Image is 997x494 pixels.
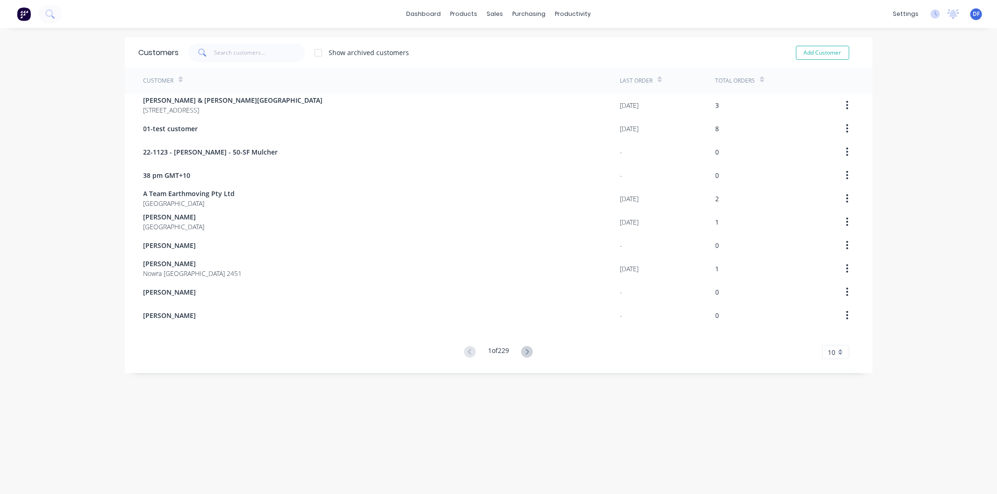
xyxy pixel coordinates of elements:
div: Total Orders [716,77,755,85]
span: [PERSON_NAME] [143,311,196,320]
div: products [445,7,482,21]
span: [GEOGRAPHIC_DATA] [143,198,235,208]
span: [PERSON_NAME] [143,287,196,297]
div: - [620,147,623,157]
span: [PERSON_NAME] [143,240,196,250]
div: 0 [716,311,719,320]
span: [GEOGRAPHIC_DATA] [143,222,205,232]
span: Nowra [GEOGRAPHIC_DATA] 2451 [143,268,242,278]
div: - [620,240,623,250]
div: 8 [716,124,719,134]
div: 0 [716,287,719,297]
div: Customer [143,77,174,85]
div: [DATE] [620,194,639,204]
div: - [620,287,623,297]
div: Show archived customers [329,48,409,57]
span: 10 [828,347,836,357]
div: [DATE] [620,264,639,274]
div: 3 [716,100,719,110]
input: Search customers... [214,43,305,62]
span: [PERSON_NAME] & [PERSON_NAME][GEOGRAPHIC_DATA] [143,95,323,105]
span: [PERSON_NAME] [143,259,242,268]
div: 0 [716,170,719,180]
div: 1 of 229 [488,346,509,359]
span: [STREET_ADDRESS] [143,105,323,115]
div: 0 [716,147,719,157]
span: [PERSON_NAME] [143,212,205,222]
div: settings [888,7,923,21]
span: A Team Earthmoving Pty Ltd [143,189,235,198]
div: - [620,311,623,320]
div: Last Order [620,77,653,85]
img: Factory [17,7,31,21]
div: 0 [716,240,719,250]
span: DF [973,10,980,18]
div: 2 [716,194,719,204]
div: sales [482,7,508,21]
div: [DATE] [620,100,639,110]
span: 22-1123 - [PERSON_NAME] - 50-SF Mulcher [143,147,278,157]
div: 1 [716,217,719,227]
div: [DATE] [620,217,639,227]
div: [DATE] [620,124,639,134]
a: dashboard [402,7,445,21]
div: Customers [139,47,179,58]
span: 01-test customer [143,124,198,134]
div: - [620,170,623,180]
span: 38 pm GMT+10 [143,170,191,180]
div: purchasing [508,7,550,21]
div: 1 [716,264,719,274]
button: Add Customer [796,46,849,60]
div: productivity [550,7,595,21]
